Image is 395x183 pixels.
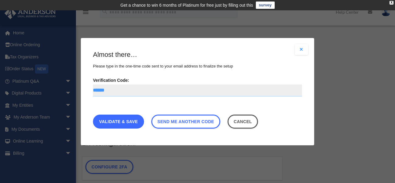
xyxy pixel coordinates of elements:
h3: Almost there… [93,50,302,60]
div: Get a chance to win 6 months of Platinum for free just by filling out this [120,2,253,9]
button: Close modal [295,44,308,55]
div: close [390,1,393,5]
a: Send me another code [151,114,220,128]
a: Validate & Save [93,114,144,128]
button: Close this dialog window [228,114,258,128]
p: Please type in the one-time code sent to your email address to finalize the setup [93,62,302,70]
input: Verification Code: [93,84,302,96]
label: Verification Code: [93,76,302,96]
a: survey [256,2,275,9]
span: Send me another code [157,119,214,124]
